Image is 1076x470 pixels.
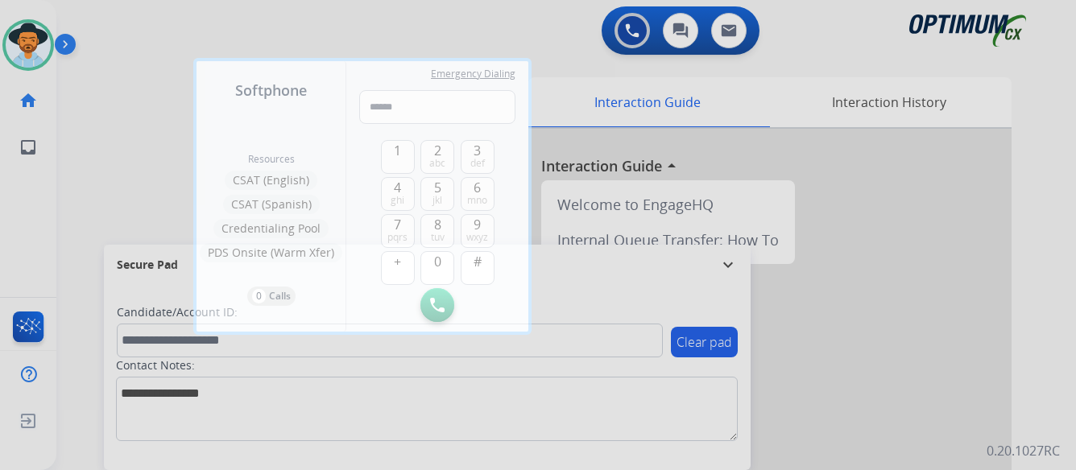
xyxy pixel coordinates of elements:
[466,231,488,244] span: wxyz
[430,298,445,312] img: call-button
[474,215,481,234] span: 9
[434,215,441,234] span: 8
[381,177,415,211] button: 4ghi
[387,231,408,244] span: pqrs
[381,251,415,285] button: +
[394,178,401,197] span: 4
[431,68,515,80] span: Emergency Dialing
[381,140,415,174] button: 1
[467,194,487,207] span: mno
[269,289,291,303] p: Calls
[474,178,481,197] span: 6
[429,157,445,170] span: abc
[434,141,441,160] span: 2
[248,153,295,166] span: Resources
[461,140,495,174] button: 3def
[235,79,307,101] span: Softphone
[474,141,481,160] span: 3
[420,177,454,211] button: 5jkl
[431,231,445,244] span: tuv
[225,171,317,190] button: CSAT (English)
[461,214,495,248] button: 9wxyz
[420,214,454,248] button: 8tuv
[213,219,329,238] button: Credentialing Pool
[461,177,495,211] button: 6mno
[252,289,266,303] p: 0
[394,141,401,160] span: 1
[391,194,404,207] span: ghi
[434,178,441,197] span: 5
[247,287,296,306] button: 0Calls
[432,194,442,207] span: jkl
[470,157,485,170] span: def
[987,441,1060,460] p: 0.20.1027RC
[394,252,401,271] span: +
[474,252,482,271] span: #
[394,215,401,234] span: 7
[381,214,415,248] button: 7pqrs
[434,252,441,271] span: 0
[420,251,454,285] button: 0
[420,140,454,174] button: 2abc
[461,251,495,285] button: #
[200,243,342,262] button: PDS Onsite (Warm Xfer)
[223,195,320,214] button: CSAT (Spanish)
